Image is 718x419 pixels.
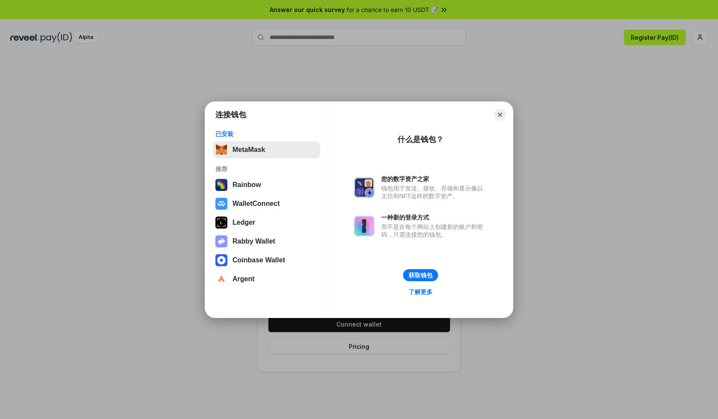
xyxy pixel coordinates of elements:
[213,195,320,212] button: WalletConnect
[215,217,227,229] img: svg+xml,%3Csvg%20xmlns%3D%22http%3A%2F%2Fwww.w3.org%2F2000%2Fsvg%22%20width%3D%2228%22%20height%3...
[381,175,487,183] div: 您的数字资产之家
[232,256,285,264] div: Coinbase Wallet
[215,273,227,285] img: svg+xml,%3Csvg%20width%3D%2228%22%20height%3D%2228%22%20viewBox%3D%220%200%2028%2028%22%20fill%3D...
[215,235,227,247] img: svg+xml,%3Csvg%20xmlns%3D%22http%3A%2F%2Fwww.w3.org%2F2000%2Fsvg%22%20fill%3D%22none%22%20viewBox...
[354,216,374,236] img: svg+xml,%3Csvg%20xmlns%3D%22http%3A%2F%2Fwww.w3.org%2F2000%2Fsvg%22%20fill%3D%22none%22%20viewBox...
[403,269,438,281] button: 获取钱包
[215,110,246,120] h1: 连接钱包
[215,130,318,138] div: 已安装
[354,177,374,198] img: svg+xml,%3Csvg%20xmlns%3D%22http%3A%2F%2Fwww.w3.org%2F2000%2Fsvg%22%20fill%3D%22none%22%20viewBox...
[397,134,444,145] div: 什么是钱包？
[409,271,433,279] div: 获取钱包
[232,146,265,154] div: MetaMask
[213,214,320,231] button: Ledger
[381,184,487,200] div: 钱包用于发送、接收、存储和显示像以太坊和NFT这样的数字资产。
[232,200,280,208] div: WalletConnect
[213,270,320,288] button: Argent
[215,179,227,191] img: svg+xml,%3Csvg%20width%3D%22120%22%20height%3D%22120%22%20viewBox%3D%220%200%20120%20120%22%20fil...
[215,165,318,173] div: 推荐
[409,288,433,296] div: 了解更多
[381,223,487,238] div: 而不是在每个网站上创建新的账户和密码，只需连接您的钱包。
[215,254,227,266] img: svg+xml,%3Csvg%20width%3D%2228%22%20height%3D%2228%22%20viewBox%3D%220%200%2028%2028%22%20fill%3D...
[215,144,227,156] img: svg+xml,%3Csvg%20fill%3D%22none%22%20height%3D%2233%22%20viewBox%3D%220%200%2035%2033%22%20width%...
[213,141,320,158] button: MetaMask
[213,176,320,193] button: Rainbow
[494,109,506,121] button: Close
[215,198,227,210] img: svg+xml,%3Csvg%20width%3D%2228%22%20height%3D%2228%22%20viewBox%3D%220%200%2028%2028%22%20fill%3D...
[403,286,438,297] a: 了解更多
[213,252,320,269] button: Coinbase Wallet
[232,219,255,226] div: Ledger
[381,214,487,221] div: 一种新的登录方式
[232,181,261,189] div: Rainbow
[232,238,275,245] div: Rabby Wallet
[232,275,255,283] div: Argent
[213,233,320,250] button: Rabby Wallet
